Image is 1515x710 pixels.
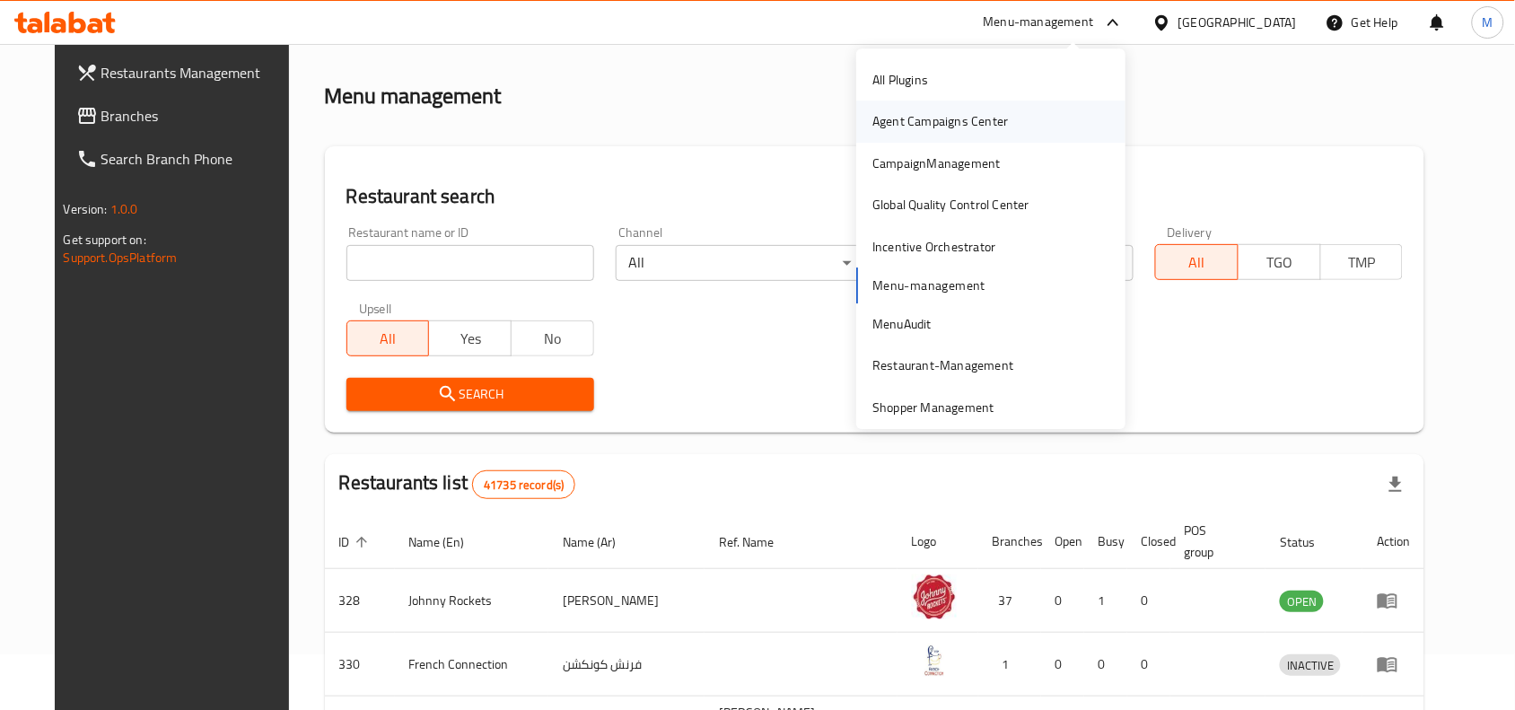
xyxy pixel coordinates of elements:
span: All [1163,250,1231,276]
td: 328 [325,569,395,633]
div: Menu [1377,590,1410,611]
span: Status [1280,531,1338,553]
span: Get support on: [64,228,146,251]
span: Search Branch Phone [101,148,293,170]
div: All [616,245,863,281]
span: No [519,326,587,352]
td: 0 [1084,633,1127,697]
button: All [1155,244,1239,280]
button: TGO [1238,244,1321,280]
h2: Menu management [325,82,502,110]
span: All [355,326,423,352]
td: 37 [978,569,1041,633]
button: Yes [428,320,512,356]
span: TGO [1246,250,1314,276]
td: French Connection [395,633,549,697]
span: Search [361,383,580,406]
input: Search for restaurant name or ID.. [346,245,594,281]
span: Branches [101,105,293,127]
span: Version: [64,197,108,221]
th: Action [1362,514,1424,569]
div: INACTIVE [1280,654,1341,676]
a: Support.OpsPlatform [64,246,178,269]
span: TMP [1328,250,1397,276]
button: No [511,320,594,356]
th: Branches [978,514,1041,569]
span: Ref. Name [719,531,797,553]
span: OPEN [1280,592,1324,612]
div: Agent Campaigns Center [872,112,1008,132]
td: 1 [1084,569,1127,633]
div: [GEOGRAPHIC_DATA] [1178,13,1297,32]
img: Johnny Rockets [912,574,957,619]
label: Delivery [1168,226,1213,239]
span: POS group [1185,520,1245,563]
span: ID [339,531,373,553]
div: Total records count [472,470,575,499]
span: Name (En) [409,531,488,553]
span: Restaurants Management [101,62,293,83]
button: All [346,320,430,356]
div: Menu [1377,653,1410,675]
td: 0 [1127,633,1170,697]
li: / [390,24,396,46]
div: CampaignManagement [872,153,1001,173]
div: Restaurant-Management [872,356,1013,376]
span: Name (Ar) [563,531,639,553]
td: 0 [1041,633,1084,697]
span: 41735 record(s) [473,477,574,494]
h2: Restaurant search [346,183,1404,210]
span: M [1483,13,1493,32]
button: Search [346,378,594,411]
div: Export file [1374,463,1417,506]
div: Global Quality Control Center [872,195,1029,215]
a: Branches [62,94,308,137]
td: 1 [978,633,1041,697]
th: Closed [1127,514,1170,569]
img: French Connection [912,638,957,683]
span: INACTIVE [1280,655,1341,676]
button: TMP [1320,244,1404,280]
h2: Restaurants list [339,469,576,499]
span: Yes [436,326,504,352]
a: Home [325,24,382,46]
th: Open [1041,514,1084,569]
div: Incentive Orchestrator [872,237,995,257]
a: Restaurants Management [62,51,308,94]
td: 0 [1127,569,1170,633]
td: Johnny Rockets [395,569,549,633]
th: Busy [1084,514,1127,569]
td: [PERSON_NAME] [548,569,705,633]
label: Upsell [359,302,392,315]
td: 330 [325,633,395,697]
span: 1.0.0 [110,197,138,221]
div: MenuAudit [872,314,932,334]
div: Shopper Management [872,398,994,417]
th: Logo [898,514,978,569]
div: All Plugins [872,70,928,90]
td: فرنش كونكشن [548,633,705,697]
div: Menu-management [984,12,1094,33]
span: Menu management [403,24,522,46]
td: 0 [1041,569,1084,633]
a: Search Branch Phone [62,137,308,180]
